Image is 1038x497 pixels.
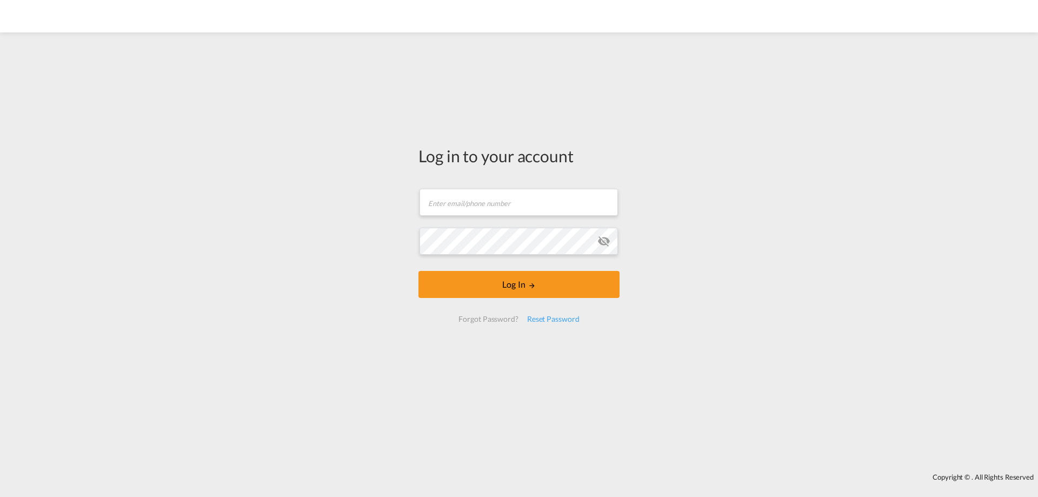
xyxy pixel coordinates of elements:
button: LOGIN [418,271,620,298]
div: Log in to your account [418,144,620,167]
div: Forgot Password? [454,309,522,329]
div: Reset Password [523,309,584,329]
input: Enter email/phone number [420,189,618,216]
md-icon: icon-eye-off [597,235,610,248]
